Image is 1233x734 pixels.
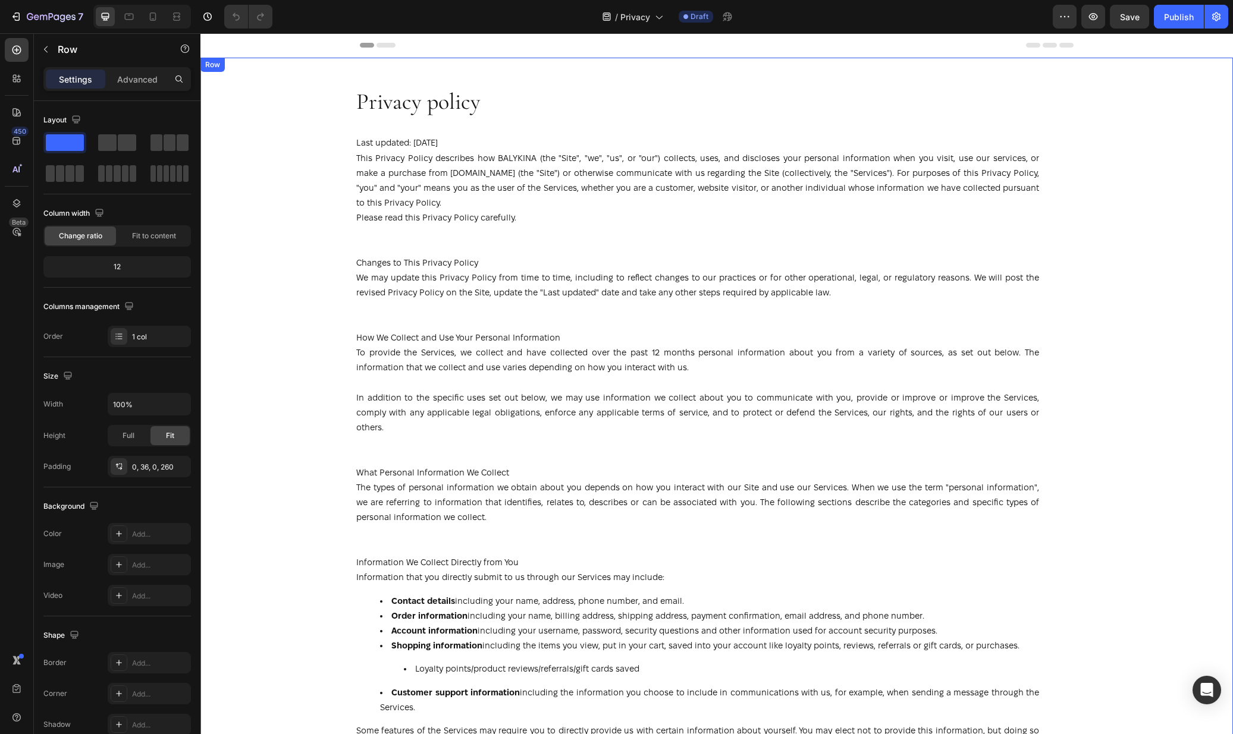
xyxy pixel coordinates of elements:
[108,393,190,415] input: Auto
[43,528,62,539] div: Color
[43,657,67,668] div: Border
[1193,676,1221,704] div: Open Intercom Messenger
[1120,12,1140,22] span: Save
[132,529,188,540] div: Add...
[132,658,188,669] div: Add...
[43,461,71,472] div: Padding
[1164,11,1194,23] div: Publish
[78,10,83,24] p: 7
[132,560,188,571] div: Add...
[43,430,65,441] div: Height
[132,462,188,472] div: 0, 36, 0, 260
[620,11,650,23] span: Privacy
[43,112,83,128] div: Layout
[58,42,159,56] p: Row
[43,559,64,570] div: Image
[5,5,89,29] button: 7
[132,332,188,342] div: 1 col
[43,719,71,730] div: Shadow
[9,218,29,227] div: Beta
[132,591,188,601] div: Add...
[2,26,22,37] div: Row
[43,499,101,515] div: Background
[43,299,136,315] div: Columns management
[1154,5,1204,29] button: Publish
[132,689,188,700] div: Add...
[11,127,29,136] div: 450
[132,231,176,241] span: Fit to content
[203,628,839,643] li: Loyalty points/product reviews/referrals/gift cards saved
[43,590,62,601] div: Video
[43,206,106,222] div: Column width
[59,73,92,86] p: Settings
[123,430,134,441] span: Full
[43,399,63,409] div: Width
[1110,5,1149,29] button: Save
[117,73,158,86] p: Advanced
[46,259,189,275] div: 12
[191,654,319,664] strong: Customer support information
[615,11,618,23] span: /
[224,5,272,29] div: Undo/Redo
[691,11,708,22] span: Draft
[166,430,174,441] span: Fit
[43,688,67,699] div: Corner
[43,368,75,385] div: Size
[180,652,839,682] li: including the information you choose to include in communications with us, for example, when send...
[200,33,1233,734] iframe: Design area
[59,231,102,241] span: Change ratio
[43,628,81,644] div: Shape
[43,331,63,342] div: Order
[156,690,839,720] p: Some features of the Services may require you to directly provide us with certain information abo...
[132,720,188,730] div: Add...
